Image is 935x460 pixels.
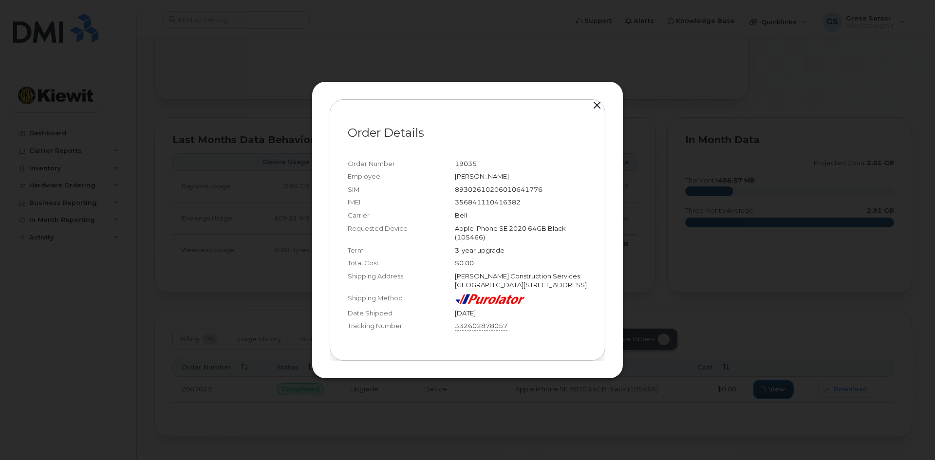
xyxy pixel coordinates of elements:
[348,246,455,255] div: Term
[348,211,455,220] div: Carrier
[348,224,455,242] div: Requested Device
[893,418,928,453] iframe: Messenger Launcher
[348,185,455,194] div: SIM
[348,258,455,268] div: Total Cost
[455,198,587,207] div: 356841110416382
[455,224,587,242] div: Apple iPhone SE 2020 64GB Black (105466)
[455,272,587,290] div: [PERSON_NAME] Construction Services [GEOGRAPHIC_DATA][STREET_ADDRESS]
[455,211,587,220] div: Bell
[455,321,507,331] a: 332602878057
[348,294,455,305] div: Shipping Method
[455,258,587,268] div: $0.00
[348,127,587,139] p: Order Details
[348,272,455,290] div: Shipping Address
[507,322,515,330] a: Open shipping details in new tab
[348,309,455,318] div: Date Shipped
[348,159,455,168] div: Order Number
[455,246,587,255] div: 3-year upgrade
[348,172,455,181] div: Employee
[455,309,587,318] div: [DATE]
[455,294,525,305] img: purolator-9dc0d6913a5419968391dc55414bb4d415dd17fc9089aa56d78149fa0af40473.png
[455,185,587,194] div: 89302610206010641776
[348,321,455,332] div: Tracking Number
[455,172,587,181] div: [PERSON_NAME]
[455,159,587,168] div: 19035
[348,198,455,207] div: IMEI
